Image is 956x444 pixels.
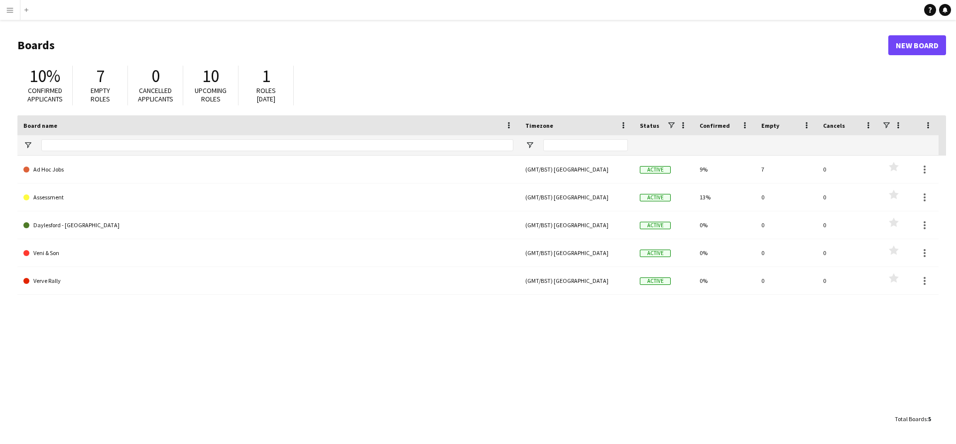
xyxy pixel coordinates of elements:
[17,38,888,53] h1: Boards
[895,409,931,429] div: :
[694,156,755,183] div: 9%
[519,183,634,211] div: (GMT/BST) [GEOGRAPHIC_DATA]
[888,35,946,55] a: New Board
[640,122,659,129] span: Status
[700,122,730,129] span: Confirmed
[138,86,173,103] span: Cancelled applicants
[151,65,160,87] span: 0
[755,183,817,211] div: 0
[262,65,270,87] span: 1
[96,65,105,87] span: 7
[817,183,879,211] div: 0
[755,156,817,183] div: 7
[27,86,63,103] span: Confirmed applicants
[195,86,227,103] span: Upcoming roles
[525,141,534,150] button: Open Filter Menu
[256,86,276,103] span: Roles [DATE]
[23,211,513,239] a: Daylesford - [GEOGRAPHIC_DATA]
[823,122,845,129] span: Cancels
[640,194,671,201] span: Active
[817,239,879,266] div: 0
[23,156,513,183] a: Ad Hoc Jobs
[817,156,879,183] div: 0
[694,239,755,266] div: 0%
[694,183,755,211] div: 13%
[519,211,634,239] div: (GMT/BST) [GEOGRAPHIC_DATA]
[640,277,671,285] span: Active
[23,141,32,150] button: Open Filter Menu
[694,267,755,294] div: 0%
[23,267,513,295] a: Verve Rally
[694,211,755,239] div: 0%
[23,122,57,129] span: Board name
[41,139,513,151] input: Board name Filter Input
[895,415,927,423] span: Total Boards
[640,166,671,174] span: Active
[519,156,634,183] div: (GMT/BST) [GEOGRAPHIC_DATA]
[543,139,628,151] input: Timezone Filter Input
[755,211,817,239] div: 0
[91,86,110,103] span: Empty roles
[519,267,634,294] div: (GMT/BST) [GEOGRAPHIC_DATA]
[525,122,553,129] span: Timezone
[640,222,671,229] span: Active
[640,250,671,257] span: Active
[23,183,513,211] a: Assessment
[928,415,931,423] span: 5
[202,65,219,87] span: 10
[761,122,779,129] span: Empty
[817,211,879,239] div: 0
[23,239,513,267] a: Veni & Son
[29,65,60,87] span: 10%
[519,239,634,266] div: (GMT/BST) [GEOGRAPHIC_DATA]
[755,239,817,266] div: 0
[817,267,879,294] div: 0
[755,267,817,294] div: 0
